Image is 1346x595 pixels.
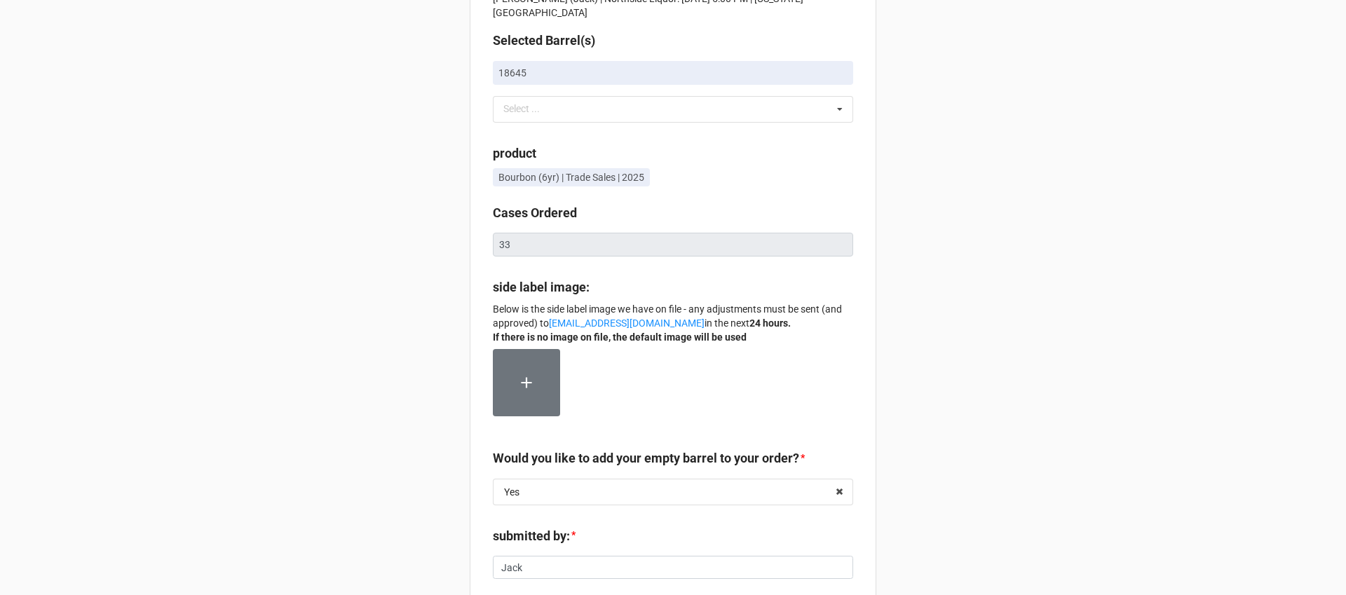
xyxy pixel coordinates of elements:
[498,66,848,80] p: 18645
[493,449,799,468] label: Would you like to add your empty barrel to your order?
[500,101,560,117] div: Select ...
[749,317,791,329] strong: 24 hours.
[493,302,853,344] p: Below is the side label image we have on file - any adjustments must be sent (and approved) to in...
[493,31,595,50] label: Selected Barrel(s)
[493,278,590,297] label: side label image:
[493,146,536,160] b: product
[504,487,519,497] div: Yes
[493,203,577,223] label: Cases Ordered
[493,331,747,343] strong: If there is no image on file, the default image will be used
[549,317,705,329] a: [EMAIL_ADDRESS][DOMAIN_NAME]
[498,170,644,184] p: Bourbon (6yr) | Trade Sales | 2025
[493,526,570,546] label: submitted by:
